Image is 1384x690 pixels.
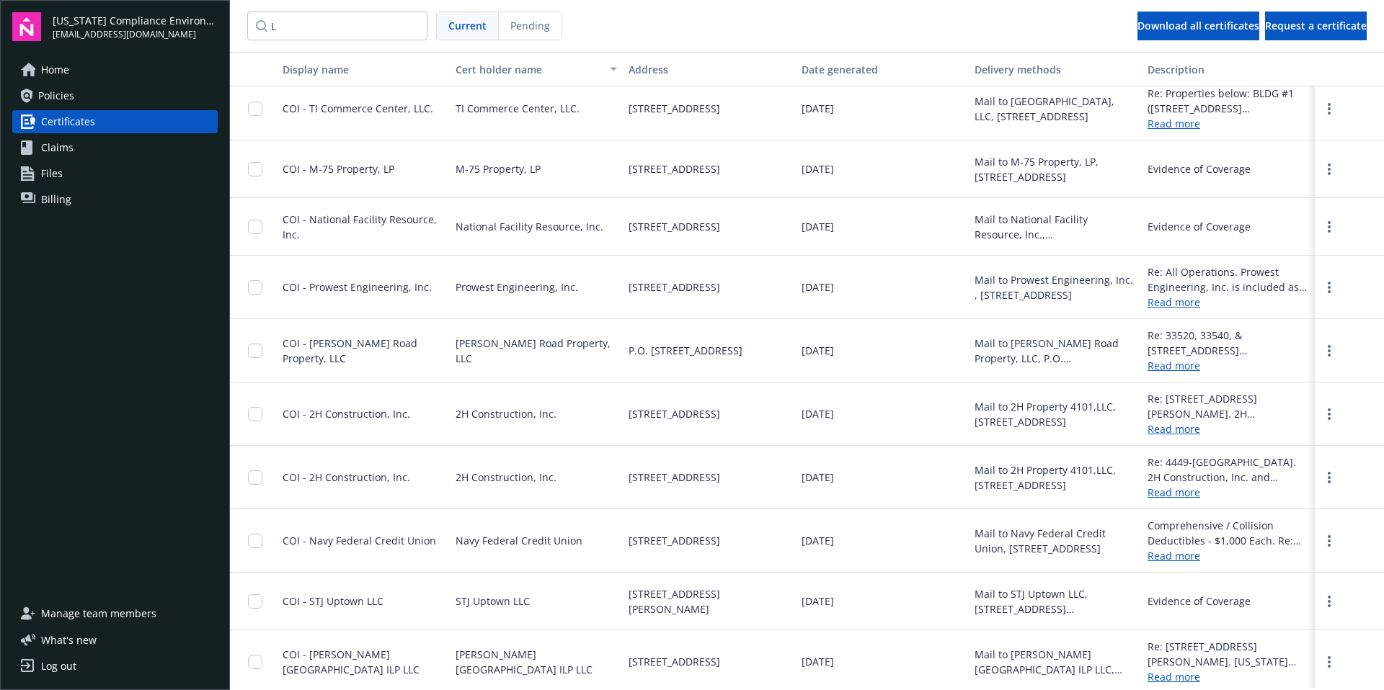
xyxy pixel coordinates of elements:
[12,12,41,41] img: navigator-logo.svg
[1137,19,1259,32] span: Download all certificates
[456,593,530,609] span: STJ Uptown LLC
[456,533,582,548] span: Navy Federal Credit Union
[248,655,262,669] input: Toggle Row Selected
[456,161,541,176] span: M-75 Property, LP
[975,94,1136,124] div: Mail to [GEOGRAPHIC_DATA], LLC, [STREET_ADDRESS]
[975,526,1136,556] div: Mail to Navy Federal Credit Union, [STREET_ADDRESS]
[1148,161,1251,176] div: Evidence of Coverage
[629,101,720,116] span: [STREET_ADDRESS]
[283,62,444,77] div: Display name
[975,399,1136,429] div: Mail to 2H Property 4101,LLC, [STREET_ADDRESS]
[802,593,834,609] span: [DATE]
[1321,469,1338,486] a: more
[629,406,720,421] span: [STREET_ADDRESS]
[41,58,69,81] span: Home
[41,632,97,648] span: What ' s new
[12,188,218,211] a: Billing
[975,62,1136,77] div: Delivery methods
[1148,639,1309,669] div: Re: [STREET_ADDRESS][PERSON_NAME]. [US_STATE] Public Employees Retirement System, The partnership...
[456,219,603,234] span: National Facility Resource, Inc.
[41,110,95,133] span: Certificates
[802,533,834,548] span: [DATE]
[796,52,969,86] button: Date generated
[969,52,1142,86] button: Delivery methods
[1148,62,1309,77] div: Description
[499,12,562,40] span: Pending
[248,102,262,116] input: Toggle Row Selected
[1148,454,1309,485] div: Re: 4449-[GEOGRAPHIC_DATA]. 2H Construction, Inc. and Trustees of The [GEOGRAPHIC_DATA] are inclu...
[1148,421,1309,436] a: Read more
[283,407,410,421] span: COI - 2H Construction, Inc.
[12,136,218,159] a: Claims
[1148,264,1309,295] div: Re: All Operations. Prowest Engineering, Inc. is included as an additional insured as required by...
[1265,19,1367,32] span: Request a certificate
[975,586,1136,617] div: Mail to STJ Uptown LLC, [STREET_ADDRESS][PERSON_NAME]
[248,470,262,485] input: Toggle Row Selected
[802,406,834,421] span: [DATE]
[448,18,487,33] span: Current
[12,84,218,107] a: Policies
[802,161,834,176] span: [DATE]
[1148,593,1251,609] div: Evidence of Coverage
[1148,485,1309,500] a: Read more
[53,13,218,28] span: [US_STATE] Compliance Environmental, LLC
[629,470,720,485] span: [STREET_ADDRESS]
[1148,219,1251,234] div: Evidence of Coverage
[802,101,834,116] span: [DATE]
[1321,532,1338,550] a: more
[1148,116,1309,131] a: Read more
[1148,669,1309,684] a: Read more
[450,52,623,86] button: Cert holder name
[283,280,432,294] span: COI - Prowest Engineering, Inc.
[53,28,218,41] span: [EMAIL_ADDRESS][DOMAIN_NAME]
[283,648,420,676] span: COI - [PERSON_NAME][GEOGRAPHIC_DATA] ILP LLC
[629,533,720,548] span: [STREET_ADDRESS]
[510,18,550,33] span: Pending
[1265,12,1367,40] button: Request a certificate
[283,162,394,176] span: COI - M-75 Property, LP
[629,279,720,295] span: [STREET_ADDRESS]
[629,161,720,176] span: [STREET_ADDRESS]
[248,534,262,548] input: Toggle Row Selected
[802,654,834,669] span: [DATE]
[975,154,1136,184] div: Mail to M-75 Property, LP, [STREET_ADDRESS]
[1148,518,1309,548] div: Comprehensive / Collision Deductibles - $1,000 Each. Re: 2021 CHEVROLET SILVERADO 1500 VIN# [US_V...
[283,534,436,547] span: COI - Navy Federal Credit Union
[456,647,617,677] span: [PERSON_NAME][GEOGRAPHIC_DATA] ILP LLC
[1321,342,1338,359] a: more
[12,58,218,81] a: Home
[283,336,417,365] span: COI - [PERSON_NAME] Road Property, LLC
[456,62,601,77] div: Cert holder name
[41,188,71,211] span: Billing
[1321,593,1338,610] a: more
[12,162,218,185] a: Files
[283,212,437,241] span: COI - National Facility Resource, Inc.
[802,343,834,358] span: [DATE]
[1148,391,1309,421] div: Re: [STREET_ADDRESS][PERSON_NAME]. 2H Construction, Inc. and 2H Properties are included as an add...
[623,52,796,86] button: Address
[802,219,834,234] span: [DATE]
[629,343,742,358] span: P.O. [STREET_ADDRESS]
[1148,548,1309,563] a: Read more
[1321,653,1338,671] a: more
[802,470,834,485] span: [DATE]
[248,162,262,176] input: Toggle Row Selected
[12,602,218,625] a: Manage team members
[1321,406,1338,423] a: more
[629,219,720,234] span: [STREET_ADDRESS]
[1148,358,1309,373] a: Read more
[248,344,262,358] input: Toggle Row Selected
[247,12,427,40] input: Filter certificates...
[248,280,262,295] input: Toggle Row Selected
[41,162,63,185] span: Files
[283,102,433,115] span: COI - TI Commerce Center, LLC.
[1321,279,1338,296] a: more
[456,101,580,116] span: TI Commerce Center, LLC.
[12,110,218,133] a: Certificates
[248,407,262,421] input: Toggle Row Selected
[1137,12,1259,40] button: Download all certificates
[456,470,556,485] span: 2H Construction, Inc.
[283,470,410,484] span: COI - 2H Construction, Inc.
[53,12,218,41] button: [US_STATE] Compliance Environmental, LLC[EMAIL_ADDRESS][DOMAIN_NAME]
[802,62,963,77] div: Date generated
